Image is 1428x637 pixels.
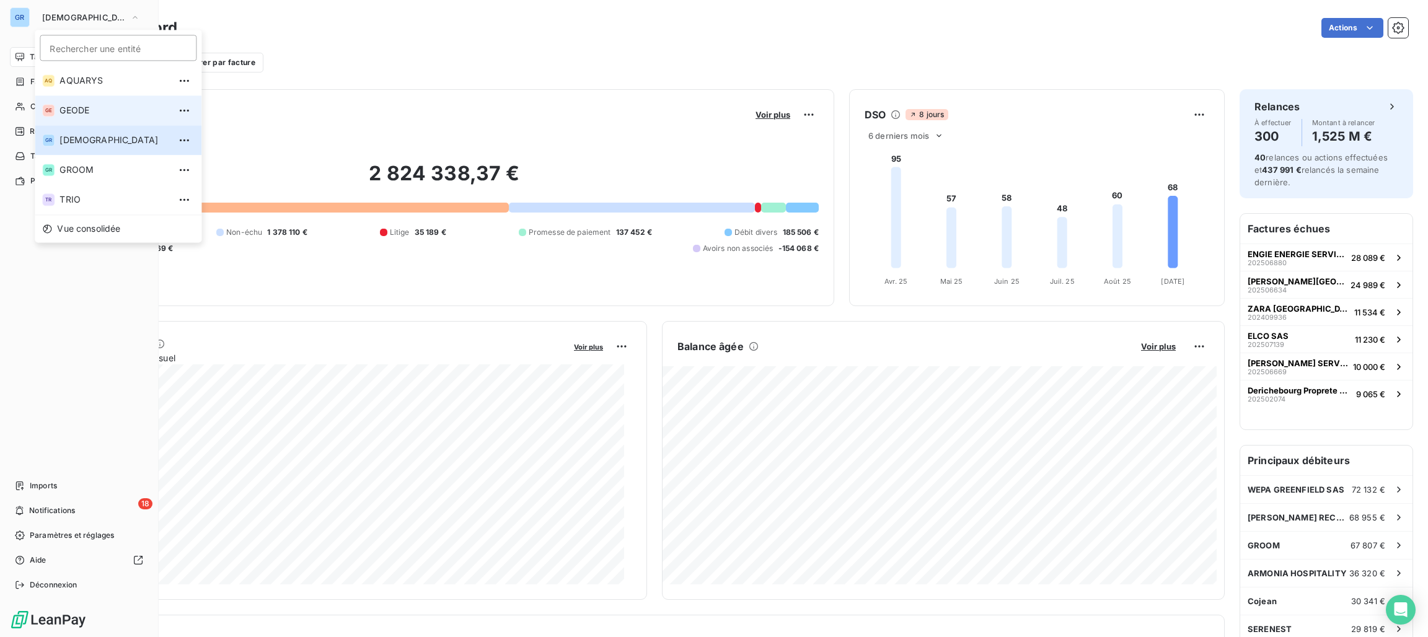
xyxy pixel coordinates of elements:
span: 40 [1254,152,1266,162]
span: -154 068 € [778,243,819,254]
span: Voir plus [574,343,603,351]
button: Voir plus [752,109,794,120]
span: 202502074 [1248,395,1285,403]
span: [PERSON_NAME] RECYCLING [1248,512,1349,522]
span: SERENEST [1248,624,1292,634]
span: [DEMOGRAPHIC_DATA] [59,134,169,146]
span: À effectuer [1254,119,1292,126]
span: ENGIE ENERGIE SERVICES [1248,249,1346,259]
tspan: Juil. 25 [1050,277,1075,286]
span: 202507139 [1248,341,1284,348]
button: Voir plus [1137,341,1179,352]
span: AQUARYS [59,74,169,87]
span: 18 [138,498,152,509]
span: WEPA GREENFIELD SAS [1248,485,1344,494]
button: [PERSON_NAME] SERVICE20250666910 000 € [1240,353,1413,380]
span: Débit divers [734,227,778,238]
div: Open Intercom Messenger [1386,595,1416,625]
span: 202506669 [1248,368,1287,376]
span: 202506634 [1248,286,1287,294]
button: ZARA [GEOGRAPHIC_DATA]20240993611 534 € [1240,298,1413,325]
span: 1 378 110 € [267,227,307,238]
span: Chiffre d'affaires mensuel [70,351,565,364]
button: [PERSON_NAME][GEOGRAPHIC_DATA]20250663424 989 € [1240,271,1413,298]
span: 67 807 € [1351,540,1385,550]
button: Derichebourg Proprete et services associes2025020749 065 € [1240,380,1413,407]
span: Montant à relancer [1312,119,1375,126]
span: 11 230 € [1355,335,1385,345]
span: ARMONIA HOSPITALITY [1248,568,1347,578]
span: Imports [30,480,57,491]
span: 68 955 € [1349,512,1385,522]
button: ENGIE ENERGIE SERVICES20250688028 089 € [1240,244,1413,271]
h2: 2 824 338,37 € [70,161,819,198]
span: Notifications [29,505,75,516]
span: Aide [30,555,46,566]
button: Voir plus [570,341,607,352]
span: Factures [30,76,62,87]
img: Logo LeanPay [10,610,87,630]
span: 35 189 € [415,227,446,238]
div: AQ [42,74,55,87]
span: Tâches [30,151,56,162]
h6: Balance âgée [677,339,744,354]
span: Clients [30,101,55,112]
span: 6 derniers mois [868,131,929,141]
button: Actions [1321,18,1383,38]
div: GE [42,104,55,116]
span: Tableau de bord [30,51,87,63]
button: Filtrer par facture [162,53,263,72]
div: GR [10,7,30,27]
span: 36 320 € [1349,568,1385,578]
span: GROOM [1248,540,1280,550]
span: 137 452 € [616,227,652,238]
span: 11 534 € [1354,307,1385,317]
a: Aide [10,550,148,570]
span: relances ou actions effectuées et relancés la semaine dernière. [1254,152,1388,187]
tspan: Avr. 25 [884,277,907,286]
span: Promesse de paiement [529,227,611,238]
span: Vue consolidée [57,222,120,235]
span: 24 989 € [1351,280,1385,290]
span: Derichebourg Proprete et services associes [1248,385,1351,395]
span: Litige [390,227,410,238]
span: 202506880 [1248,259,1287,266]
span: [DEMOGRAPHIC_DATA] [42,12,125,22]
h6: Principaux débiteurs [1240,446,1413,475]
span: 72 132 € [1352,485,1385,494]
h6: Factures échues [1240,214,1413,244]
span: 202409936 [1248,314,1287,321]
span: Relances [30,126,63,137]
span: 29 819 € [1351,624,1385,634]
span: 10 000 € [1353,362,1385,372]
span: Paiements [30,175,68,187]
span: Voir plus [1141,341,1176,351]
tspan: Août 25 [1104,277,1131,286]
span: 30 341 € [1351,596,1385,606]
span: Déconnexion [30,579,77,591]
h6: Relances [1254,99,1300,114]
input: placeholder [40,35,196,61]
div: TR [42,193,55,206]
span: Non-échu [226,227,262,238]
span: Cojean [1248,596,1277,606]
span: 9 065 € [1356,389,1385,399]
h4: 300 [1254,126,1292,146]
div: GR [42,164,55,176]
span: 437 991 € [1262,165,1301,175]
span: 28 089 € [1351,253,1385,263]
span: ELCO SAS [1248,331,1289,341]
h4: 1,525 M € [1312,126,1375,146]
span: Paramètres et réglages [30,530,114,541]
span: TRIO [59,193,169,206]
span: 8 jours [906,109,948,120]
span: GROOM [59,164,169,176]
tspan: Juin 25 [994,277,1020,286]
span: GEODE [59,104,169,116]
span: ZARA [GEOGRAPHIC_DATA] [1248,304,1349,314]
span: [PERSON_NAME] SERVICE [1248,358,1348,368]
span: Voir plus [756,110,790,120]
tspan: [DATE] [1161,277,1184,286]
div: GR [42,134,55,146]
span: 185 506 € [783,227,819,238]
